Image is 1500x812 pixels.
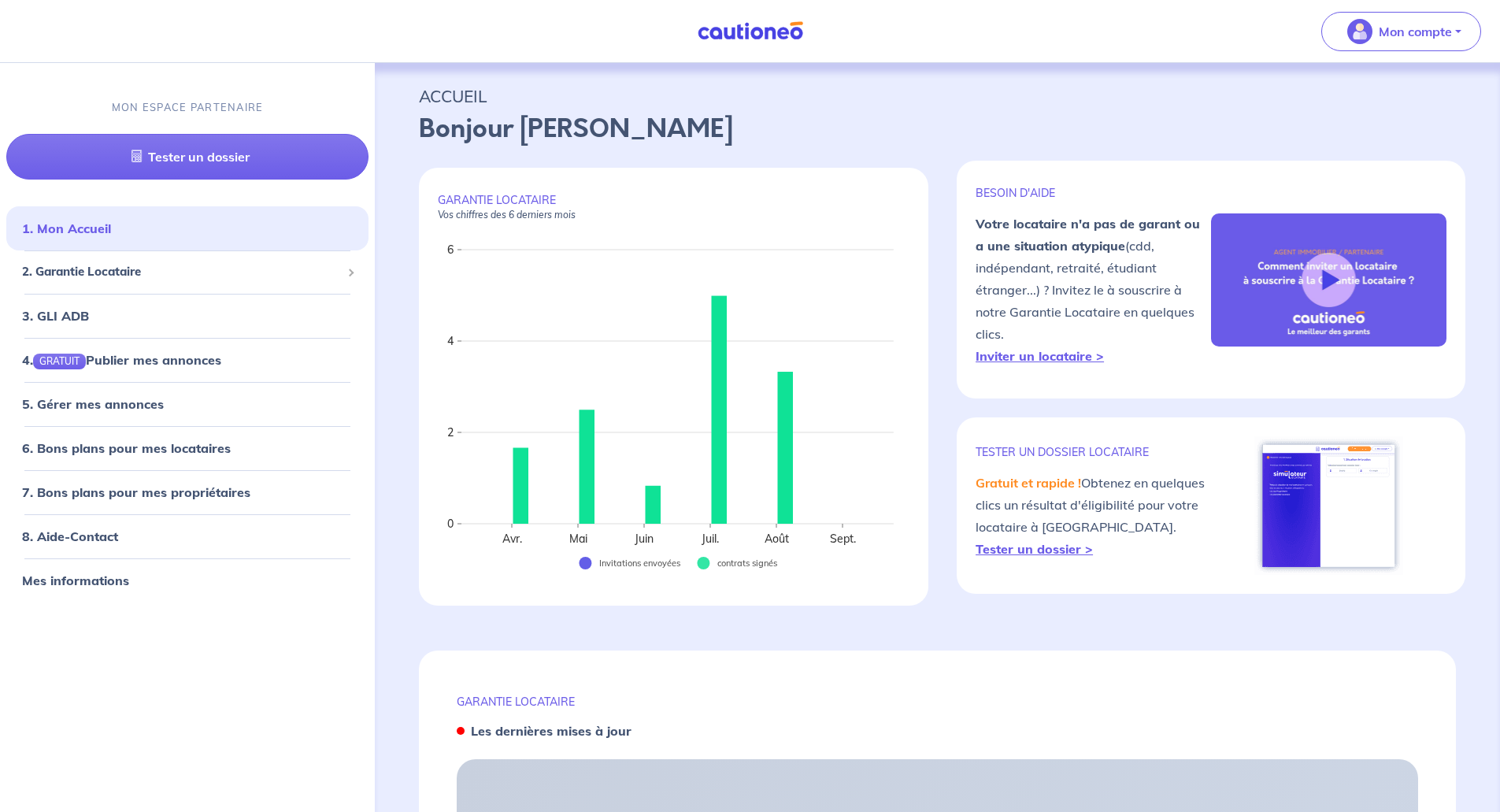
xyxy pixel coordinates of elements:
text: Avr. [502,532,522,546]
a: 5. Gérer mes annonces [22,396,164,412]
text: 4 [447,334,454,348]
a: Mes informations [22,573,129,588]
a: Tester un dossier [6,134,369,180]
p: GARANTIE LOCATAIRE [438,193,909,221]
a: 1. Mon Accueil [22,221,111,236]
div: 3. GLI ADB [6,300,369,332]
text: Juil. [701,532,719,546]
a: 7. Bons plans pour mes propriétaires [22,484,250,500]
text: Juin [634,532,654,546]
a: 3. GLI ADB [22,308,89,324]
div: 1. Mon Accueil [6,213,369,244]
text: 2 [447,425,454,439]
div: 4.GRATUITPublier mes annonces [6,344,369,376]
text: 0 [447,517,454,531]
div: 5. Gérer mes annonces [6,388,369,420]
span: 2. Garantie Locataire [22,263,341,281]
a: Inviter un locataire > [976,348,1104,364]
strong: Les dernières mises à jour [471,723,631,739]
img: illu_account_valid_menu.svg [1347,19,1372,44]
button: illu_account_valid_menu.svgMon compte [1321,12,1481,51]
img: simulateur.png [1254,436,1403,575]
strong: Votre locataire n'a pas de garant ou a une situation atypique [976,216,1200,254]
text: 6 [447,243,454,257]
div: Mes informations [6,565,369,596]
div: 8. Aide-Contact [6,521,369,552]
p: Mon compte [1379,22,1452,41]
a: 8. Aide-Contact [22,528,118,544]
text: Mai [569,532,587,546]
p: Bonjour [PERSON_NAME] [419,110,1456,148]
a: 4.GRATUITPublier mes annonces [22,352,221,368]
text: Août [765,532,789,546]
div: 6. Bons plans pour mes locataires [6,432,369,464]
a: Tester un dossier > [976,541,1093,557]
p: BESOIN D'AIDE [976,186,1211,200]
em: Gratuit et rapide ! [976,475,1081,491]
div: 7. Bons plans pour mes propriétaires [6,476,369,508]
p: ACCUEIL [419,82,1456,110]
p: TESTER un dossier locataire [976,445,1211,459]
p: (cdd, indépendant, retraité, étudiant étranger...) ? Invitez le à souscrire à notre Garantie Loca... [976,213,1211,367]
div: 2. Garantie Locataire [6,257,369,287]
p: MON ESPACE PARTENAIRE [112,100,264,115]
img: video-gli-new-none.jpg [1211,213,1446,346]
a: 6. Bons plans pour mes locataires [22,440,231,456]
em: Vos chiffres des 6 derniers mois [438,209,576,221]
text: Sept. [830,532,856,546]
p: Obtenez en quelques clics un résultat d'éligibilité pour votre locataire à [GEOGRAPHIC_DATA]. [976,472,1211,560]
p: GARANTIE LOCATAIRE [457,695,1418,709]
img: Cautioneo [691,21,809,41]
